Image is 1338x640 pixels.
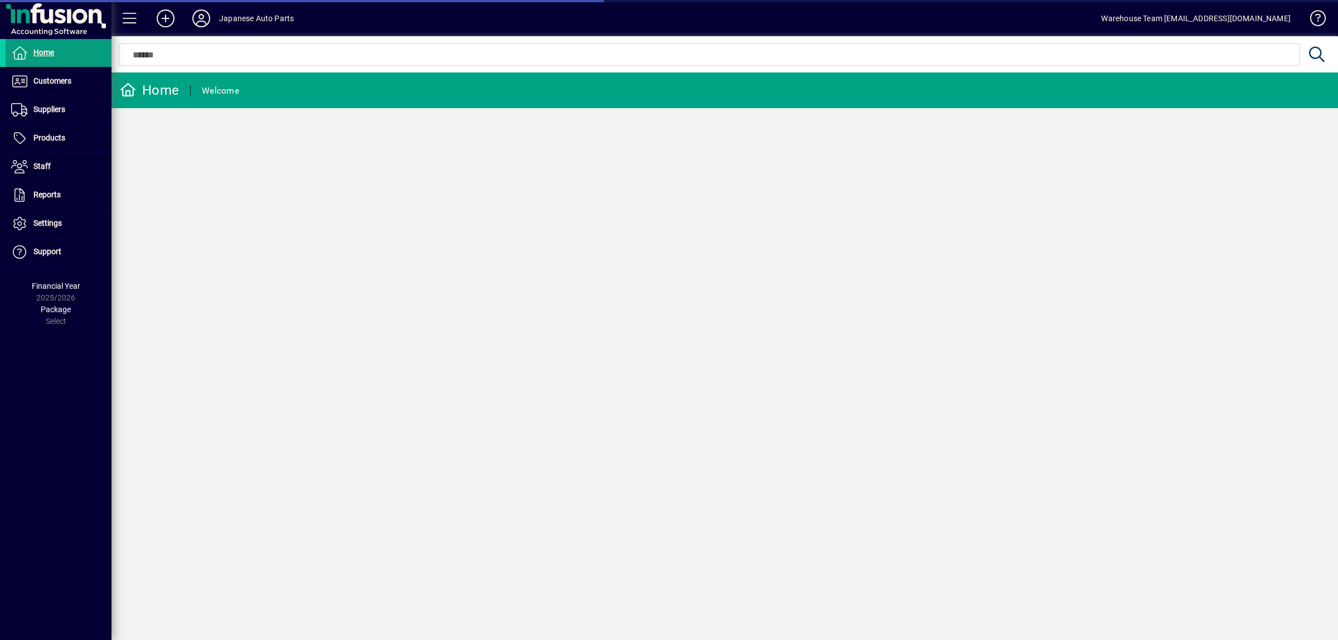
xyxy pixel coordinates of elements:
[148,8,183,28] button: Add
[219,9,294,27] div: Japanese Auto Parts
[183,8,219,28] button: Profile
[33,162,51,171] span: Staff
[6,181,111,209] a: Reports
[33,190,61,199] span: Reports
[33,76,71,85] span: Customers
[6,210,111,237] a: Settings
[6,124,111,152] a: Products
[33,48,54,57] span: Home
[202,82,239,100] div: Welcome
[6,153,111,181] a: Staff
[6,238,111,266] a: Support
[41,305,71,314] span: Package
[33,219,62,227] span: Settings
[1302,2,1324,38] a: Knowledge Base
[33,105,65,114] span: Suppliers
[1101,9,1291,27] div: Warehouse Team [EMAIL_ADDRESS][DOMAIN_NAME]
[32,282,80,290] span: Financial Year
[33,133,65,142] span: Products
[6,96,111,124] a: Suppliers
[33,247,61,256] span: Support
[120,81,179,99] div: Home
[6,67,111,95] a: Customers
